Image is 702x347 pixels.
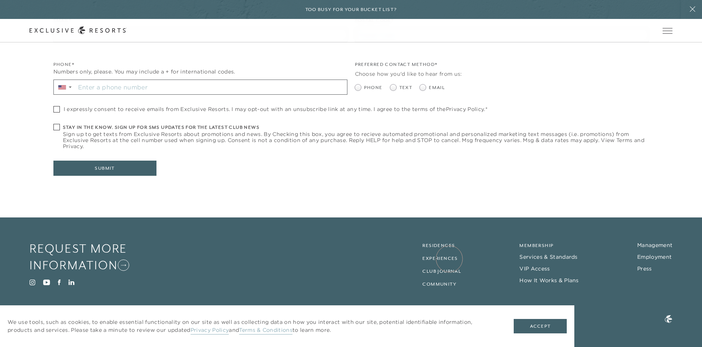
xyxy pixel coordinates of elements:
[446,106,484,113] a: Privacy Policy
[30,240,159,274] a: Request More Information
[239,327,292,334] a: Terms & Conditions
[422,256,458,261] a: Experiences
[305,6,397,13] h6: Too busy for your bucket list?
[68,85,73,89] span: ▼
[75,80,347,94] input: Enter a phone number
[422,269,461,274] a: Club Journal
[53,161,156,176] button: Submit
[53,68,347,76] div: Numbers only, please. You may include a + for international codes.
[429,84,445,91] span: Email
[519,243,553,248] a: Membership
[519,277,578,284] a: How It Works & Plans
[355,61,438,72] legend: Preferred Contact Method*
[355,70,649,78] div: Choose how you'd like to hear from us:
[514,319,567,333] button: Accept
[64,106,488,112] span: I expressly consent to receive emails from Exclusive Resorts. I may opt-out with an unsubscribe l...
[191,327,229,334] a: Privacy Policy
[519,253,577,260] a: Services & Standards
[422,243,455,248] a: Residences
[637,242,672,249] a: Management
[53,61,347,68] div: Phone*
[63,131,649,149] span: Sign up to get texts from Exclusive Resorts about promotions and news. By Checking this box, you ...
[519,265,550,272] a: VIP Access
[637,253,672,260] a: Employment
[63,124,649,131] h6: Stay in the know. Sign up for sms updates for the latest club news
[399,84,413,91] span: Text
[663,28,672,33] button: Open navigation
[8,318,499,334] p: We use tools, such as cookies, to enable essential functionality on our site as well as collectin...
[637,265,652,272] a: Press
[54,80,75,94] div: Country Code Selector
[364,84,383,91] span: Phone
[422,281,457,287] a: Community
